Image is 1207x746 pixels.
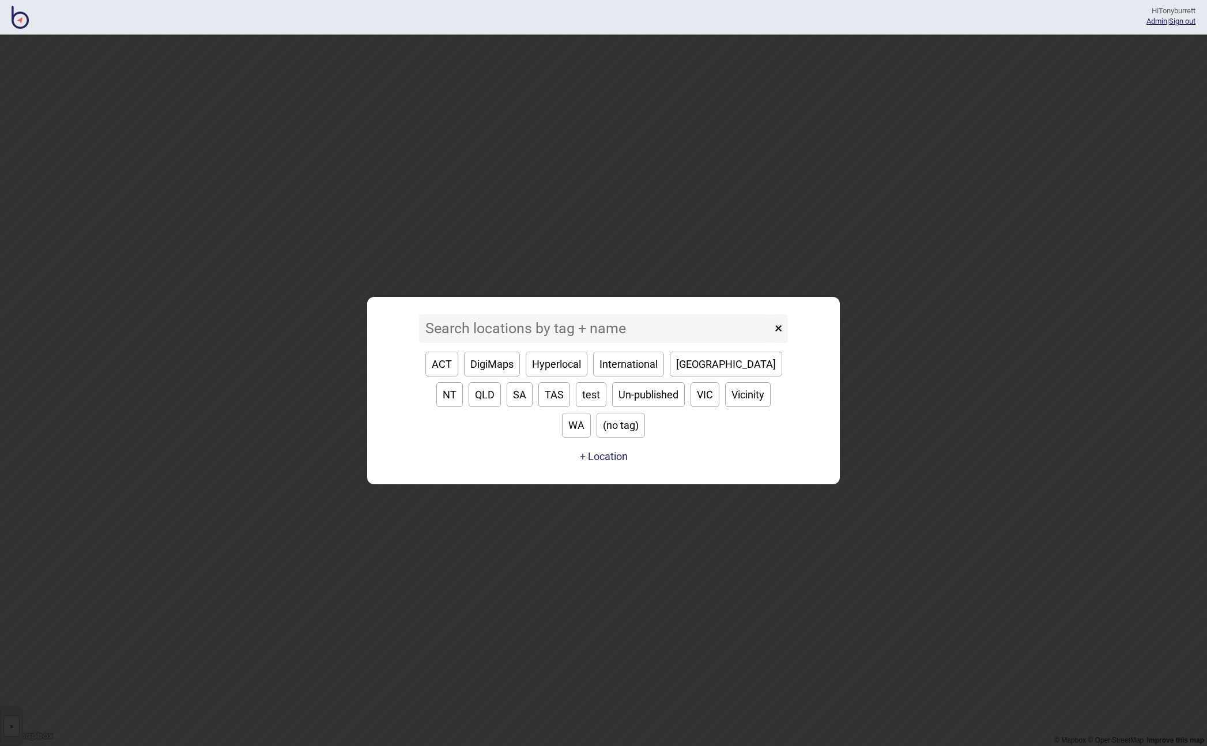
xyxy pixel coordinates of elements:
button: Vicinity [725,382,771,407]
button: test [576,382,606,407]
button: NT [436,382,463,407]
button: International [593,352,664,376]
button: ACT [425,352,458,376]
input: Search locations by tag + name [419,314,772,343]
button: DigiMaps [464,352,520,376]
button: (no tag) [597,413,645,438]
button: WA [562,413,591,438]
button: Hyperlocal [526,352,587,376]
button: QLD [469,382,501,407]
button: Un-published [612,382,685,407]
a: Admin [1146,17,1167,25]
button: VIC [691,382,719,407]
button: × [769,314,788,343]
button: TAS [538,382,570,407]
button: SA [507,382,533,407]
img: BindiMaps CMS [12,6,29,29]
button: Sign out [1169,17,1195,25]
button: + Location [580,450,628,462]
a: + Location [577,446,631,467]
div: Hi Tonyburrett [1146,6,1195,16]
span: | [1146,17,1169,25]
button: [GEOGRAPHIC_DATA] [670,352,782,376]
